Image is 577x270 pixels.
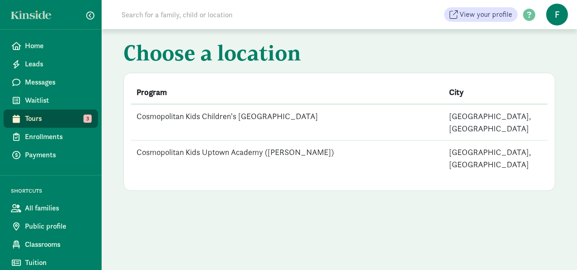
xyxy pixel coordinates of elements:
td: [GEOGRAPHIC_DATA], [GEOGRAPHIC_DATA] [444,104,548,140]
span: Tours [25,113,91,124]
a: Public profile [4,217,98,235]
span: View your profile [460,9,512,20]
td: Cosmopolitan Kids Uptown Academy ([PERSON_NAME]) [131,140,444,176]
a: All families [4,199,98,217]
a: Enrollments [4,128,98,146]
h1: Choose a location [123,40,555,69]
span: Tuition [25,257,91,268]
input: Search for a family, child or location [116,5,371,24]
a: Messages [4,73,98,91]
a: Home [4,37,98,55]
iframe: Chat Widget [532,226,577,270]
a: Payments [4,146,98,164]
a: Leads [4,55,98,73]
a: Classrooms [4,235,98,254]
a: View your profile [444,7,518,22]
span: Payments [25,150,91,160]
a: Tours 3 [4,110,98,128]
td: Cosmopolitan Kids Children's [GEOGRAPHIC_DATA] [131,104,444,140]
span: 3 [83,115,92,123]
span: Home [25,40,91,51]
span: Public profile [25,221,91,232]
th: City [444,80,548,104]
th: Program [131,80,444,104]
span: All families [25,203,91,214]
span: Messages [25,77,91,88]
span: Leads [25,59,91,70]
span: Classrooms [25,239,91,250]
td: [GEOGRAPHIC_DATA], [GEOGRAPHIC_DATA] [444,140,548,176]
span: Enrollments [25,131,91,142]
span: f [546,4,568,25]
a: Waitlist [4,91,98,110]
span: Waitlist [25,95,91,106]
